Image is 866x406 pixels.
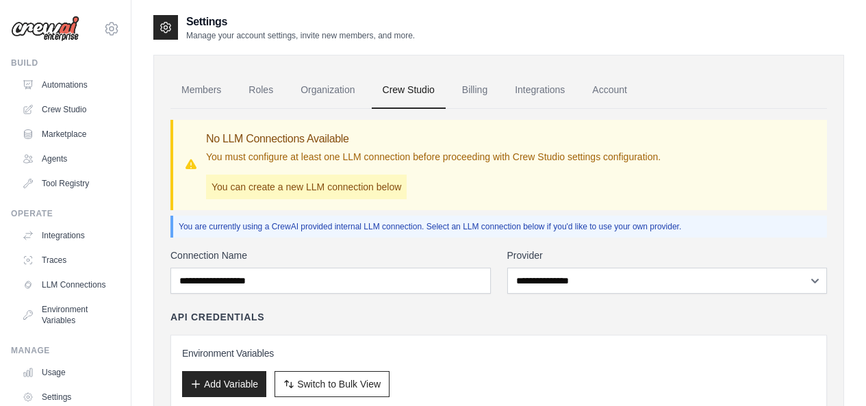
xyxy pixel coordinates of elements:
[451,72,498,109] a: Billing
[182,346,815,360] h3: Environment Variables
[297,377,381,391] span: Switch to Bulk View
[507,249,828,262] label: Provider
[16,299,120,331] a: Environment Variables
[170,249,491,262] label: Connection Name
[206,175,407,199] p: You can create a new LLM connection below
[16,123,120,145] a: Marketplace
[186,30,415,41] p: Manage your account settings, invite new members, and more.
[186,14,415,30] h2: Settings
[11,345,120,356] div: Manage
[16,99,120,120] a: Crew Studio
[11,16,79,42] img: Logo
[16,249,120,271] a: Traces
[290,72,366,109] a: Organization
[16,225,120,246] a: Integrations
[16,173,120,194] a: Tool Registry
[16,148,120,170] a: Agents
[11,58,120,68] div: Build
[275,371,390,397] button: Switch to Bulk View
[170,72,232,109] a: Members
[16,274,120,296] a: LLM Connections
[581,72,638,109] a: Account
[182,371,266,397] button: Add Variable
[179,221,822,232] p: You are currently using a CrewAI provided internal LLM connection. Select an LLM connection below...
[16,361,120,383] a: Usage
[170,310,264,324] h4: API Credentials
[16,74,120,96] a: Automations
[206,150,661,164] p: You must configure at least one LLM connection before proceeding with Crew Studio settings config...
[238,72,284,109] a: Roles
[206,131,661,147] h3: No LLM Connections Available
[11,208,120,219] div: Operate
[372,72,446,109] a: Crew Studio
[504,72,576,109] a: Integrations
